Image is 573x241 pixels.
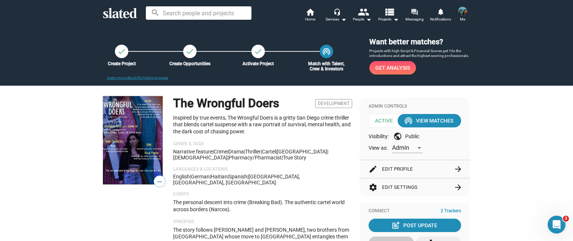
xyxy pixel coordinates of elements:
[369,208,461,214] div: Connect
[229,155,282,161] span: pharmacy/pharmacist
[384,6,395,17] mat-icon: view_list
[323,7,349,24] button: Services
[401,7,428,24] a: Messaging
[548,216,566,234] iframe: Intercom live chat
[173,191,352,197] p: Comps
[326,15,347,24] div: Services
[411,8,418,15] mat-icon: forum
[322,47,331,56] mat-icon: wifi_tethering
[406,114,453,127] div: View Matches
[375,61,410,74] span: Get Analysis
[339,15,348,24] mat-icon: arrow_drop_down
[369,104,461,110] div: Admin Controls
[369,48,470,58] p: Projects with high Script & Financial Scores get 10x the introductions and attract the highest sc...
[173,149,213,155] span: Narrative feature
[244,149,245,155] span: |
[165,61,215,66] div: Create Opportunities
[454,5,472,25] button: Gail BlattMe
[369,160,461,178] button: Edit Profile
[229,174,247,180] span: Spanish
[369,219,461,232] button: Post Update
[315,99,352,108] span: Development
[349,7,375,24] button: People
[228,174,229,180] span: |
[441,208,461,214] span: 2 Trackers
[251,45,265,58] button: Activate Project
[234,61,283,66] div: Activate Project
[103,96,163,184] img: The Wrongful Doers
[406,15,424,24] span: Messaging
[391,15,400,24] mat-icon: arrow_drop_down
[460,15,465,24] span: Me
[369,165,378,174] mat-icon: edit
[173,174,190,180] span: English
[364,15,373,24] mat-icon: arrow_drop_down
[117,47,126,56] mat-icon: check
[320,45,333,58] a: Match with Talent, Crew & Investors
[369,61,416,74] a: Get Analysis
[369,37,470,47] h3: Want better matches?
[369,183,378,192] mat-icon: settings
[392,144,409,151] span: Admin
[283,155,306,161] span: true story
[107,76,168,80] a: Learn more about the listing process
[369,178,461,196] button: Edit Settings
[183,45,197,58] a: Create Opportunities
[210,174,211,180] span: |
[154,177,165,187] span: —
[327,149,328,155] span: |
[282,155,283,161] span: |
[393,219,437,232] div: Post Update
[306,7,314,16] mat-icon: home
[173,114,352,135] p: Inspired by true events, The Wrongful Doers is a gritty San Diego crime thriller that blends cart...
[375,7,401,24] button: Projects
[247,174,248,180] span: |
[211,174,228,180] span: Haitian
[277,149,327,155] span: [GEOGRAPHIC_DATA]
[398,114,461,127] button: View Matches
[428,7,454,24] a: Notifications
[393,132,402,141] mat-icon: public
[261,149,262,155] span: |
[173,155,228,161] span: [DEMOGRAPHIC_DATA]
[302,61,351,72] div: Match with Talent, Crew & Investors
[358,6,369,17] mat-icon: people
[173,95,279,111] h1: The Wrongful Doers
[454,165,463,174] mat-icon: arrow_forward
[245,149,261,155] span: Thriller
[173,174,300,185] span: [GEOGRAPHIC_DATA], [GEOGRAPHIC_DATA], [GEOGRAPHIC_DATA]
[378,15,399,24] span: Projects
[97,61,146,66] div: Create Project
[173,141,352,147] p: Genre & Tags
[173,167,352,172] p: Languages & Locations
[563,216,569,222] span: 3
[262,149,276,155] span: cartel
[214,149,227,155] span: Crime
[254,47,263,56] mat-icon: check
[430,15,451,24] span: Notifications
[185,47,194,56] mat-icon: check
[458,7,467,16] img: Gail Blatt
[334,8,340,15] mat-icon: headset_mic
[276,149,277,155] span: |
[437,8,444,15] mat-icon: notifications
[369,145,388,152] span: View as:
[353,15,372,24] div: People
[228,149,244,155] span: Drama
[369,114,404,127] span: Active
[369,132,461,141] div: Visibility: Public
[228,155,229,161] span: |
[191,174,210,180] span: German
[305,15,315,24] span: Home
[213,149,214,155] span: |
[297,7,323,24] a: Home
[404,116,413,125] mat-icon: wifi_tethering
[454,183,463,192] mat-icon: arrow_forward
[190,174,191,180] span: |
[391,221,400,230] mat-icon: post_add
[173,219,352,225] p: Synopsis
[146,6,251,20] input: Search people and projects
[227,149,228,155] span: |
[173,199,352,213] p: The personal descent into crime (Breaking Bad). The authentic cartel world across borders (Narcos).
